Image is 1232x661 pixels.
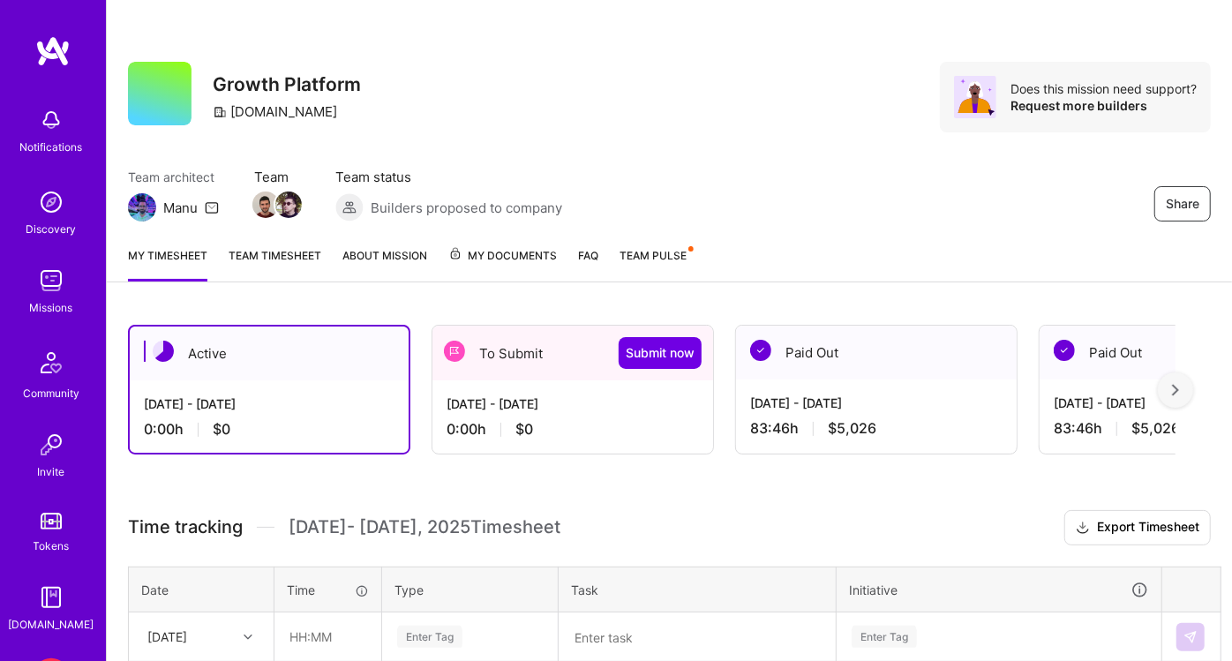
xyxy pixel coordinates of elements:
a: My timesheet [128,246,207,282]
div: Does this mission need support? [1010,80,1197,97]
img: guide book [34,580,69,615]
a: Team Member Avatar [277,190,300,220]
a: About Mission [342,246,427,282]
div: Time [287,581,369,599]
img: Submit [1183,630,1198,644]
button: Export Timesheet [1064,510,1211,545]
div: [DOMAIN_NAME] [9,615,94,634]
div: Initiative [849,580,1149,600]
a: FAQ [578,246,598,282]
i: icon Mail [205,200,219,214]
div: [DATE] - [DATE] [750,394,1003,412]
div: 83:46 h [750,419,1003,438]
div: [DATE] - [DATE] [144,394,394,413]
div: Manu [163,199,198,217]
button: Submit now [619,337,702,369]
div: Active [130,327,409,380]
div: Community [23,384,79,402]
span: My Documents [448,246,557,266]
img: Builders proposed to company [335,193,364,222]
div: Request more builders [1010,97,1197,114]
div: Invite [38,462,65,481]
a: Team Pulse [620,246,692,282]
img: teamwork [34,263,69,298]
span: Team Pulse [620,249,687,262]
div: 0:00 h [144,420,394,439]
h3: Growth Platform [213,73,361,95]
img: Community [30,342,72,384]
i: icon CompanyGray [213,105,227,119]
span: $0 [515,420,533,439]
img: Avatar [954,76,996,118]
div: Missions [30,298,73,317]
img: To Submit [444,341,465,362]
img: Invite [34,427,69,462]
div: 0:00 h [447,420,699,439]
div: [DATE] - [DATE] [447,394,699,413]
span: [DATE] - [DATE] , 2025 Timesheet [289,516,560,538]
input: HH:MM [275,613,380,660]
img: Active [153,341,174,362]
img: discovery [34,184,69,220]
th: Type [382,567,559,612]
span: Submit now [626,344,695,362]
div: Enter Tag [852,623,917,650]
div: Discovery [26,220,77,238]
div: Paid Out [736,326,1017,379]
span: Team [254,168,300,186]
a: Team Member Avatar [254,190,277,220]
div: [DATE] [147,627,187,646]
a: Team timesheet [229,246,321,282]
i: icon Chevron [244,633,252,642]
img: Paid Out [750,340,771,361]
span: Builders proposed to company [371,199,562,217]
span: Time tracking [128,516,243,538]
img: Paid Out [1054,340,1075,361]
th: Date [129,567,274,612]
span: $5,026 [828,419,876,438]
img: right [1172,384,1179,396]
th: Task [559,567,837,612]
img: tokens [41,513,62,530]
span: Team status [335,168,562,186]
div: [DOMAIN_NAME] [213,102,337,121]
img: bell [34,102,69,138]
div: Tokens [34,537,70,555]
div: To Submit [432,326,713,380]
div: Enter Tag [397,623,462,650]
div: Notifications [20,138,83,156]
span: $5,026 [1131,419,1180,438]
i: icon Download [1076,519,1090,537]
a: My Documents [448,246,557,282]
span: $0 [213,420,230,439]
img: logo [35,35,71,67]
span: Share [1166,195,1199,213]
button: Share [1154,186,1211,222]
img: Team Member Avatar [275,192,302,218]
img: Team Member Avatar [252,192,279,218]
img: Team Architect [128,193,156,222]
span: Team architect [128,168,219,186]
